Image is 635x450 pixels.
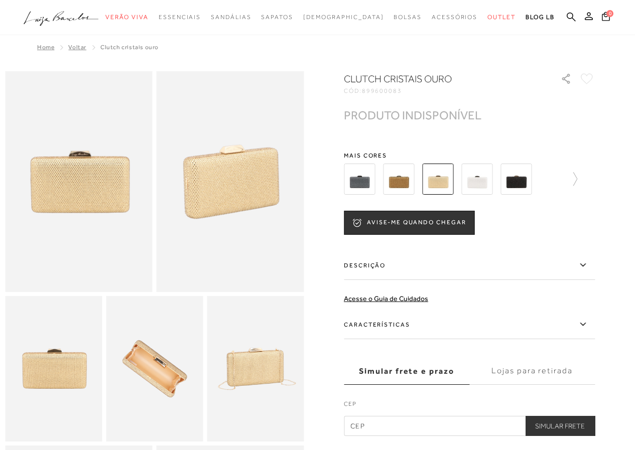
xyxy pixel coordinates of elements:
[5,71,153,292] img: image
[394,14,422,21] span: Bolsas
[159,14,201,21] span: Essenciais
[383,164,414,195] img: CLUTCH CRISTAIS DOURADA
[37,44,54,51] a: Home
[432,14,477,21] span: Acessórios
[211,14,251,21] span: Sandálias
[303,8,384,27] a: noSubCategoriesText
[105,8,149,27] a: categoryNavScreenReaderText
[344,358,469,385] label: Simular frete e prazo
[344,164,375,195] img: CLUTCH CRISTAIS CINZA
[68,44,86,51] a: Voltar
[261,14,293,21] span: Sapatos
[344,88,545,94] div: CÓD:
[344,153,595,159] span: Mais cores
[599,11,613,25] button: 0
[344,251,595,280] label: Descrição
[344,399,595,413] label: CEP
[487,14,516,21] span: Outlet
[207,296,304,441] img: image
[500,164,532,195] img: CLUTCH CRISTAIS PRETO
[525,416,595,436] button: Simular Frete
[344,72,532,86] h1: CLUTCH CRISTAIS OURO
[106,296,203,441] img: image
[157,71,304,292] img: image
[261,8,293,27] a: categoryNavScreenReaderText
[159,8,201,27] a: categoryNavScreenReaderText
[344,294,428,303] a: Acesse o Guia de Cuidados
[100,44,159,51] span: CLUTCH CRISTAIS OURO
[303,14,384,21] span: [DEMOGRAPHIC_DATA]
[461,164,492,195] img: CLUTCH CRISTAIS PRATA
[469,358,595,385] label: Lojas para retirada
[526,14,555,21] span: BLOG LB
[105,14,149,21] span: Verão Viva
[362,87,402,94] span: 899600083
[344,211,474,235] button: AVISE-ME QUANDO CHEGAR
[526,8,555,27] a: BLOG LB
[211,8,251,27] a: categoryNavScreenReaderText
[344,416,595,436] input: CEP
[344,310,595,339] label: Características
[422,164,453,195] img: CLUTCH CRISTAIS OURO
[394,8,422,27] a: categoryNavScreenReaderText
[606,10,613,17] span: 0
[344,110,481,120] div: PRODUTO INDISPONÍVEL
[487,8,516,27] a: categoryNavScreenReaderText
[5,296,102,441] img: image
[432,8,477,27] a: categoryNavScreenReaderText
